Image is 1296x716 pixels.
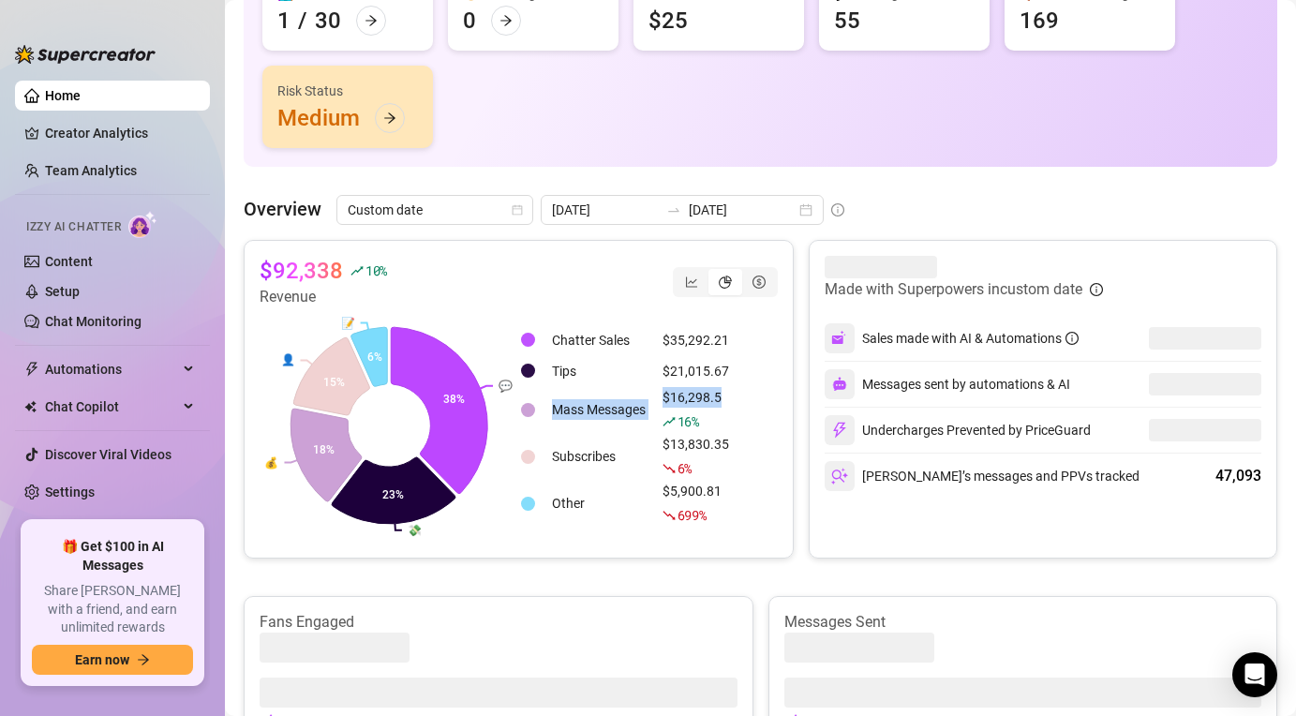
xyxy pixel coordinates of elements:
span: info-circle [1090,283,1103,296]
div: $35,292.21 [663,330,729,351]
div: 30 [315,6,341,36]
span: info-circle [1065,332,1079,345]
article: Messages Sent [784,612,1262,633]
text: 👤 [281,352,295,366]
a: Team Analytics [45,163,137,178]
span: arrow-right [137,653,150,666]
span: calendar [512,204,523,216]
span: Share [PERSON_NAME] with a friend, and earn unlimited rewards [32,582,193,637]
span: line-chart [685,276,698,289]
span: Automations [45,354,178,384]
article: $92,338 [260,256,343,286]
text: 📝 [341,316,355,330]
span: dollar-circle [752,276,766,289]
img: Chat Copilot [24,400,37,413]
div: Risk Status [277,81,418,101]
a: Setup [45,284,80,299]
a: Creator Analytics [45,118,195,148]
div: $5,900.81 [663,481,729,526]
div: Open Intercom Messenger [1232,652,1277,697]
input: Start date [552,200,659,220]
span: rise [350,264,364,277]
td: Chatter Sales [544,325,653,354]
div: 47,093 [1215,465,1261,487]
div: Undercharges Prevented by PriceGuard [825,415,1091,445]
div: [PERSON_NAME]’s messages and PPVs tracked [825,461,1140,491]
img: svg%3e [831,468,848,485]
div: $21,015.67 [663,361,729,381]
a: Home [45,88,81,103]
span: Earn now [75,652,129,667]
a: Discover Viral Videos [45,447,171,462]
td: Tips [544,356,653,385]
span: fall [663,462,676,475]
article: Revenue [260,286,387,308]
img: svg%3e [831,330,848,347]
span: swap-right [666,202,681,217]
div: 1 [277,6,290,36]
td: Other [544,481,653,526]
a: Chat Monitoring [45,314,142,329]
article: Fans Engaged [260,612,737,633]
img: svg%3e [831,422,848,439]
div: 55 [834,6,860,36]
span: arrow-right [383,112,396,125]
img: AI Chatter [128,211,157,238]
div: $25 [648,6,688,36]
img: svg%3e [832,377,847,392]
input: End date [689,200,796,220]
span: Chat Copilot [45,392,178,422]
span: info-circle [831,203,844,216]
span: 10 % [365,261,387,279]
span: fall [663,509,676,522]
span: to [666,202,681,217]
div: $13,830.35 [663,434,729,479]
div: $16,298.5 [663,387,729,432]
td: Subscribes [544,434,653,479]
a: Content [45,254,93,269]
span: pie-chart [719,276,732,289]
span: 6 % [678,459,692,477]
span: 16 % [678,412,699,430]
div: Messages sent by automations & AI [825,369,1070,399]
button: Earn nowarrow-right [32,645,193,675]
text: 💸 [408,523,422,537]
div: segmented control [673,267,778,297]
article: Made with Superpowers in custom date [825,278,1082,301]
text: 💬 [499,379,513,393]
span: thunderbolt [24,362,39,377]
td: Mass Messages [544,387,653,432]
span: Custom date [348,196,522,224]
span: 🎁 Get $100 in AI Messages [32,538,193,574]
article: Overview [244,195,321,223]
span: Izzy AI Chatter [26,218,121,236]
div: Sales made with AI & Automations [862,328,1079,349]
a: Settings [45,485,95,500]
span: arrow-right [499,14,513,27]
span: arrow-right [365,14,378,27]
span: rise [663,415,676,428]
img: logo-BBDzfeDw.svg [15,45,156,64]
text: 💰 [264,455,278,470]
div: 169 [1020,6,1059,36]
span: 699 % [678,506,707,524]
div: 0 [463,6,476,36]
